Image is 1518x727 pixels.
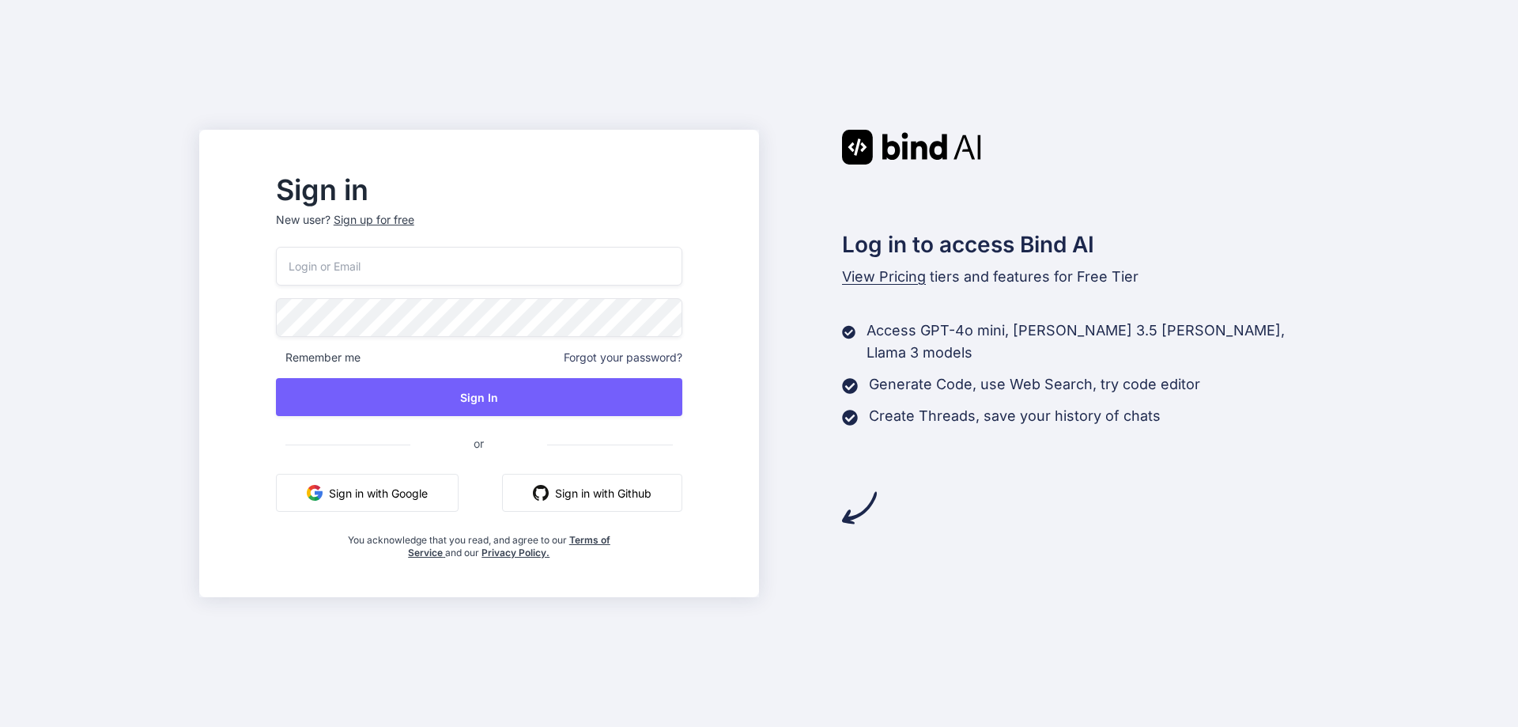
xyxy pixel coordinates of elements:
p: Generate Code, use Web Search, try code editor [869,373,1200,396]
span: View Pricing [842,268,926,285]
button: Sign in with Github [502,474,682,512]
p: Access GPT-4o mini, [PERSON_NAME] 3.5 [PERSON_NAME], Llama 3 models [867,320,1319,364]
img: arrow [842,490,877,525]
img: google [307,485,323,501]
p: Create Threads, save your history of chats [869,405,1161,427]
h2: Sign in [276,177,682,203]
img: github [533,485,549,501]
div: Sign up for free [334,212,414,228]
p: New user? [276,212,682,247]
a: Terms of Service [408,534,610,559]
button: Sign In [276,378,682,416]
button: Sign in with Google [276,474,459,512]
span: or [410,424,547,463]
div: You acknowledge that you read, and agree to our and our [343,524,614,559]
p: tiers and features for Free Tier [842,266,1320,288]
a: Privacy Policy. [481,547,549,559]
h2: Log in to access Bind AI [842,228,1320,261]
span: Remember me [276,350,361,365]
img: Bind AI logo [842,130,981,165]
span: Forgot your password? [564,350,682,365]
input: Login or Email [276,247,682,286]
